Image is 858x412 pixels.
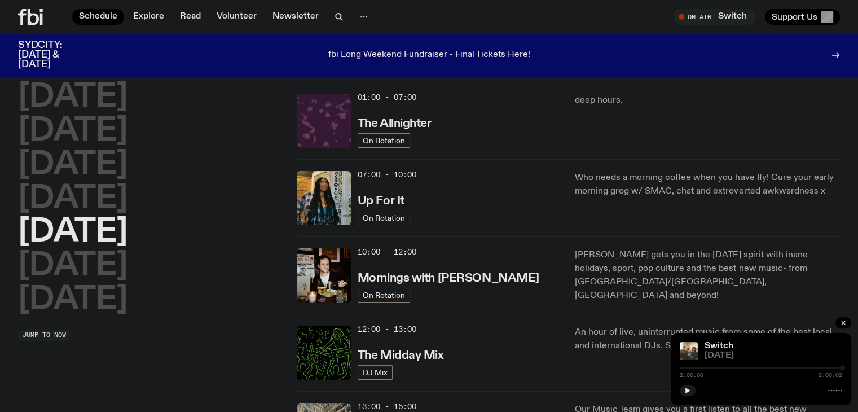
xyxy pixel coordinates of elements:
[358,288,410,303] a: On Rotation
[575,94,840,107] p: deep hours.
[23,332,66,338] span: Jump to now
[575,248,840,303] p: [PERSON_NAME] gets you in the [DATE] spirit with inane holidays, sport, pop culture and the best ...
[680,342,698,360] img: A warm film photo of the switch team sitting close together. from left to right: Cedar, Lau, Sand...
[18,217,127,248] button: [DATE]
[363,291,405,300] span: On Rotation
[772,12,817,22] span: Support Us
[358,193,404,207] a: Up For It
[126,9,171,25] a: Explore
[358,195,404,207] h3: Up For It
[173,9,208,25] a: Read
[358,247,416,257] span: 10:00 - 12:00
[18,284,127,316] button: [DATE]
[72,9,124,25] a: Schedule
[358,365,393,380] a: DJ Mix
[358,211,410,225] a: On Rotation
[358,133,410,148] a: On Rotation
[18,41,90,69] h3: SYDCITY: [DATE] & [DATE]
[575,326,840,353] p: An hour of live, uninterrupted music from some of the best local and international DJs. Start you...
[328,50,530,60] p: fbi Long Weekend Fundraiser - Final Tickets Here!
[358,270,539,284] a: Mornings with [PERSON_NAME]
[18,330,71,341] button: Jump to now
[358,273,539,284] h3: Mornings with [PERSON_NAME]
[358,118,432,130] h3: The Allnighter
[297,171,351,225] img: Ify - a Brown Skin girl with black braided twists, looking up to the side with her tongue stickin...
[18,82,127,113] button: [DATE]
[575,171,840,198] p: Who needs a morning coffee when you have Ify! Cure your early morning grog w/ SMAC, chat and extr...
[358,401,416,412] span: 13:00 - 15:00
[297,248,351,303] img: Sam blankly stares at the camera, brightly lit by a camera flash wearing a hat collared shirt and...
[358,92,416,103] span: 01:00 - 07:00
[210,9,263,25] a: Volunteer
[705,341,733,350] a: Switch
[363,137,405,145] span: On Rotation
[363,369,388,377] span: DJ Mix
[18,116,127,147] button: [DATE]
[358,350,444,362] h3: The Midday Mix
[358,348,444,362] a: The Midday Mix
[358,116,432,130] a: The Allnighter
[18,183,127,215] button: [DATE]
[18,251,127,282] button: [DATE]
[266,9,325,25] a: Newsletter
[765,9,840,25] button: Support Us
[18,150,127,181] button: [DATE]
[819,372,842,378] span: 2:00:02
[363,214,405,222] span: On Rotation
[358,324,416,335] span: 12:00 - 13:00
[358,169,416,180] span: 07:00 - 10:00
[673,9,756,25] button: On AirSwitch
[705,352,842,360] span: [DATE]
[680,372,703,378] span: 2:00:00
